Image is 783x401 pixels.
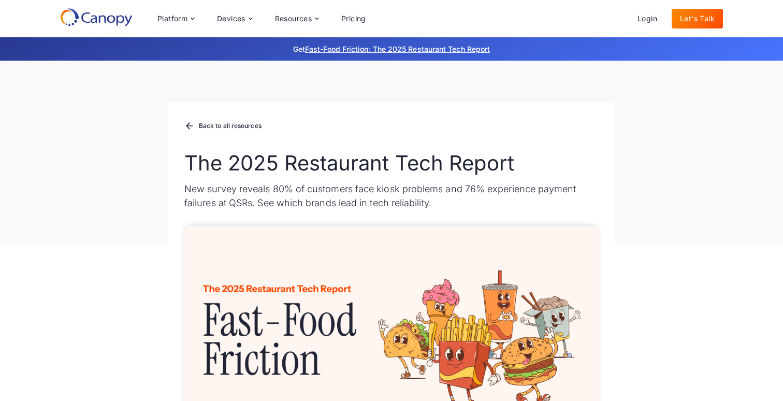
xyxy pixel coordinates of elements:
[199,123,262,129] div: Back to all resources
[629,9,665,28] a: Login
[184,151,599,176] h1: The 2025 Restaurant Tech Report
[275,15,312,22] div: Resources
[305,45,490,53] a: Fast-Food Friction: The 2025 Restaurant Tech Report
[184,182,599,210] p: New survey reveals 80% of customers face kiosk problems and 76% experience payment failures at QS...
[149,8,202,29] div: Platform
[184,120,262,133] a: Back to all resources
[333,9,374,28] a: Pricing
[217,15,245,22] div: Devices
[672,9,723,28] a: Let's Talk
[267,8,327,29] div: Resources
[157,15,187,22] div: Platform
[209,8,260,29] div: Devices
[138,44,645,54] p: Get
